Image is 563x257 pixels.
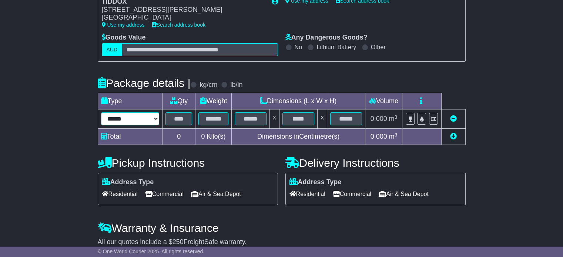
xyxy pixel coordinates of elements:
label: kg/cm [200,81,217,89]
h4: Package details | [98,77,191,89]
span: Residential [102,188,138,200]
td: x [318,109,327,129]
span: © One World Courier 2025. All rights reserved. [98,248,205,254]
label: lb/in [230,81,242,89]
a: Remove this item [450,115,457,122]
label: Address Type [102,178,154,186]
div: All our quotes include a $ FreightSafe warranty. [98,238,466,246]
span: Air & Sea Depot [379,188,429,200]
label: Goods Value [102,34,146,42]
sup: 3 [395,132,398,138]
td: Dimensions in Centimetre(s) [231,129,365,145]
td: Kilo(s) [195,129,231,145]
td: Dimensions (L x W x H) [231,93,365,109]
div: [STREET_ADDRESS][PERSON_NAME] [102,6,264,14]
div: [GEOGRAPHIC_DATA] [102,14,264,22]
h4: Warranty & Insurance [98,222,466,234]
td: Volume [365,93,402,109]
h4: Pickup Instructions [98,157,278,169]
h4: Delivery Instructions [285,157,466,169]
a: Add new item [450,133,457,140]
span: 0 [201,133,205,140]
span: Commercial [145,188,184,200]
label: Any Dangerous Goods? [285,34,368,42]
label: AUD [102,43,123,56]
td: Weight [195,93,231,109]
a: Use my address [102,22,145,28]
span: Commercial [333,188,371,200]
label: Other [371,44,386,51]
label: Lithium Battery [316,44,356,51]
span: m [389,115,398,122]
sup: 3 [395,114,398,120]
label: Address Type [289,178,342,186]
span: 0.000 [371,115,387,122]
td: Qty [162,93,195,109]
span: 0.000 [371,133,387,140]
span: Residential [289,188,325,200]
td: Type [98,93,162,109]
span: Air & Sea Depot [191,188,241,200]
td: 0 [162,129,195,145]
td: Total [98,129,162,145]
span: 250 [172,238,184,246]
span: m [389,133,398,140]
a: Search address book [152,22,205,28]
td: x [269,109,279,129]
label: No [295,44,302,51]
